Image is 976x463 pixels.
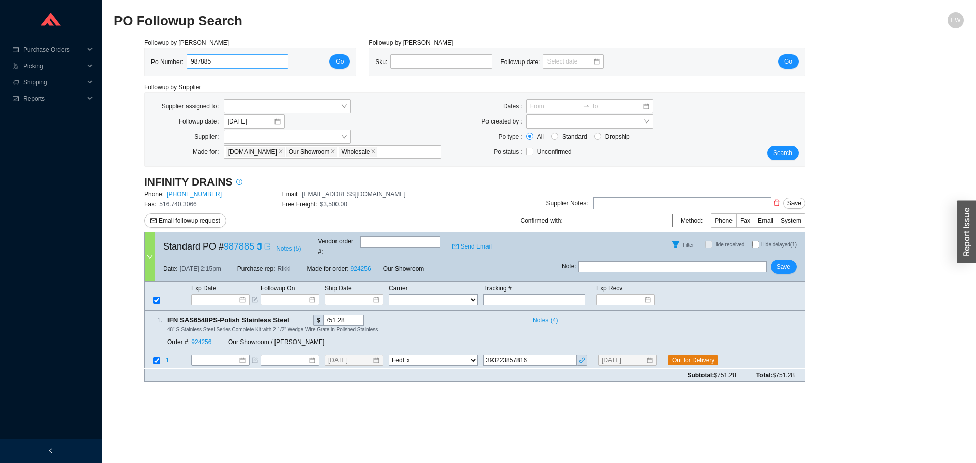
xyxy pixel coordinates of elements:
input: Select date [547,56,593,67]
span: Order #: [167,339,190,346]
span: [DATE] 2:15pm [180,264,221,274]
button: Save [783,198,805,209]
span: Save [787,198,801,208]
div: Copy [291,315,298,326]
span: swap-right [583,103,590,110]
span: Purchase rep: [237,264,276,274]
span: close [330,149,335,155]
div: Confirmed with: Method: [521,213,805,228]
span: Go [335,56,344,67]
span: Picking [23,58,84,74]
input: From [530,101,581,111]
span: $751.28 [773,372,795,379]
input: Hide delayed(1) [752,241,759,248]
span: Exp Date [191,285,216,292]
span: Out for Delivery [668,356,718,366]
span: All [533,132,548,142]
span: Total: [756,370,795,380]
span: Save [777,262,790,272]
span: delete [772,199,782,206]
span: $3,500.00 [320,201,347,208]
span: Shipping [23,74,84,90]
span: Filter [683,242,694,248]
span: export [264,243,270,250]
span: form [252,297,258,303]
a: 924256 [351,265,371,272]
span: Made for order: [307,265,349,272]
label: Supplier assigned to [162,99,224,113]
span: Ship Date [325,285,352,292]
span: Reports [23,90,84,107]
label: Dates: [503,99,526,113]
h3: INFINITY DRAINS [144,175,232,189]
a: link [578,356,586,366]
button: mailEmail followup request [144,213,226,228]
span: Followup by [PERSON_NAME] [144,39,229,46]
a: [PHONE_NUMBER] [167,191,222,198]
span: Note : [562,261,576,272]
span: left [48,448,54,454]
span: close [278,149,283,155]
span: Purchase Orders [23,42,84,58]
label: Made for: [193,145,224,159]
div: $ [313,315,323,326]
label: Po status: [494,145,526,159]
span: Fax: [144,201,156,208]
span: $751.28 [714,372,736,379]
input: 9/16/2025 [602,356,646,366]
span: EW [951,12,960,28]
span: credit-card [12,47,19,53]
span: Vendor order # : [318,236,358,257]
a: mailSend Email [452,241,492,252]
button: delete [771,196,782,210]
button: Go [329,54,350,69]
span: Date: [163,264,178,274]
span: Fax [740,217,750,224]
span: Followup by [PERSON_NAME] [369,39,453,46]
div: Sku: Followup date: [375,54,612,70]
span: Search [773,148,792,158]
span: Our Showroom / [PERSON_NAME] [228,339,324,346]
span: Notes ( 4 ) [533,315,558,325]
span: Hide delayed (1) [760,242,797,248]
span: [EMAIL_ADDRESS][DOMAIN_NAME] [302,191,405,198]
span: Standard PO # [163,239,254,254]
span: info-circle [233,179,246,185]
span: HomeAndStone.Com [226,147,285,157]
h2: PO Followup Search [114,12,751,30]
span: Subtotal: [687,370,736,380]
button: info-circle [232,175,247,189]
span: Standard [558,132,591,142]
span: to [583,103,590,110]
span: Our Showroom [383,264,424,274]
span: Go [784,56,792,67]
button: Save [771,260,797,274]
span: Followup On [261,285,295,292]
span: Tracking # [483,285,512,292]
div: 1 . [145,315,162,325]
span: down [146,253,154,260]
span: Exp Recv [596,285,622,292]
button: Notes (5) [276,243,301,250]
span: fund [12,96,19,102]
div: Supplier Notes: [546,198,588,208]
span: form [252,358,258,364]
a: 987885 [224,241,254,252]
label: Followup date: [179,114,224,129]
label: Supplier: [194,130,223,144]
span: 1 [166,357,169,364]
span: Email [758,217,773,224]
button: Search [767,146,799,160]
label: Po type: [499,130,526,144]
span: Followup by Supplier [144,84,201,91]
span: filter [668,240,683,249]
span: Carrier [389,285,408,292]
span: mail [150,218,157,225]
span: Dropship [601,132,634,142]
span: Wholesale [339,147,377,157]
span: Our Showroom [286,147,338,157]
span: Hide received [713,242,744,248]
span: Email: [282,191,299,198]
span: Phone: [144,191,164,198]
a: export [264,241,270,252]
